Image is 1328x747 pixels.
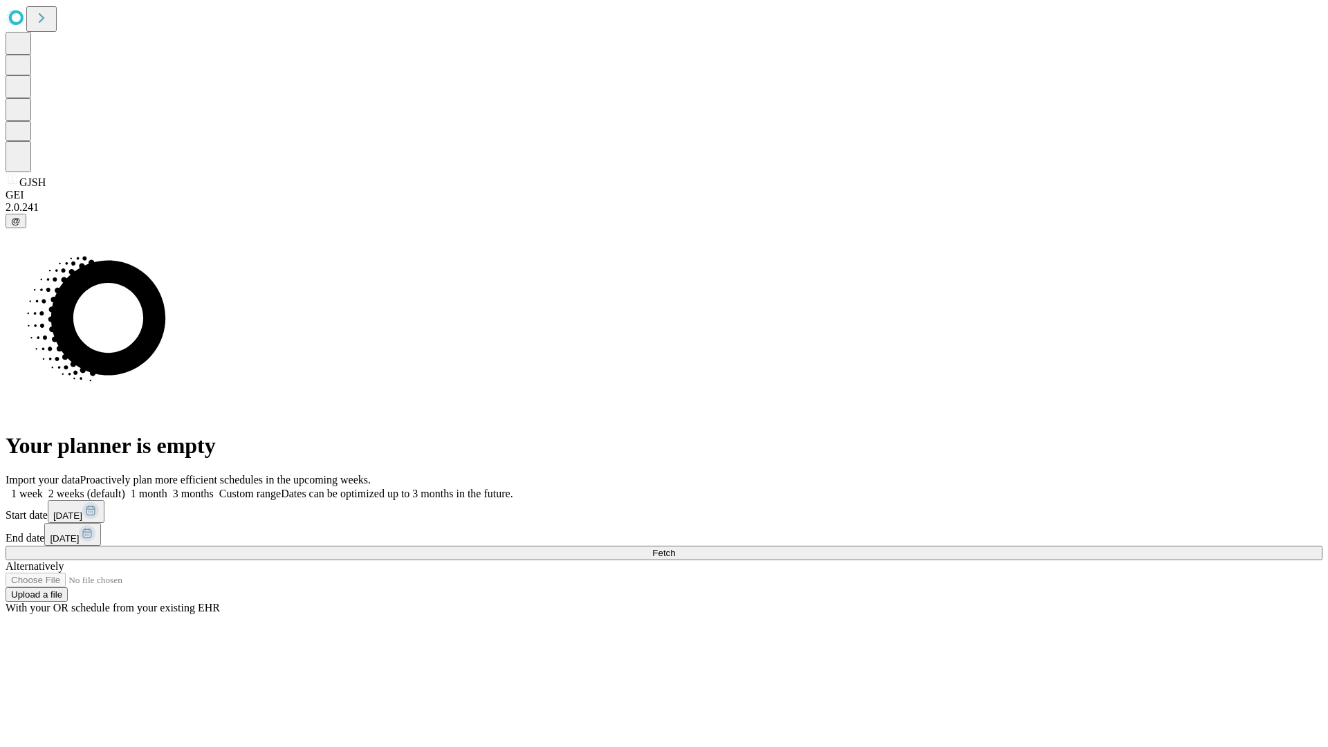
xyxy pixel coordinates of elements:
span: GJSH [19,176,46,188]
button: @ [6,214,26,228]
span: Fetch [652,548,675,558]
span: @ [11,216,21,226]
div: Start date [6,500,1322,523]
div: End date [6,523,1322,546]
span: 1 month [131,488,167,499]
span: Proactively plan more efficient schedules in the upcoming weeks. [80,474,371,486]
span: 1 week [11,488,43,499]
div: GEI [6,189,1322,201]
span: Import your data [6,474,80,486]
span: Custom range [219,488,281,499]
h1: Your planner is empty [6,433,1322,459]
button: [DATE] [44,523,101,546]
span: 3 months [173,488,214,499]
button: Upload a file [6,587,68,602]
span: Alternatively [6,560,64,572]
span: 2 weeks (default) [48,488,125,499]
button: Fetch [6,546,1322,560]
button: [DATE] [48,500,104,523]
span: Dates can be optimized up to 3 months in the future. [281,488,513,499]
span: [DATE] [50,533,79,544]
span: With your OR schedule from your existing EHR [6,602,220,614]
div: 2.0.241 [6,201,1322,214]
span: [DATE] [53,510,82,521]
